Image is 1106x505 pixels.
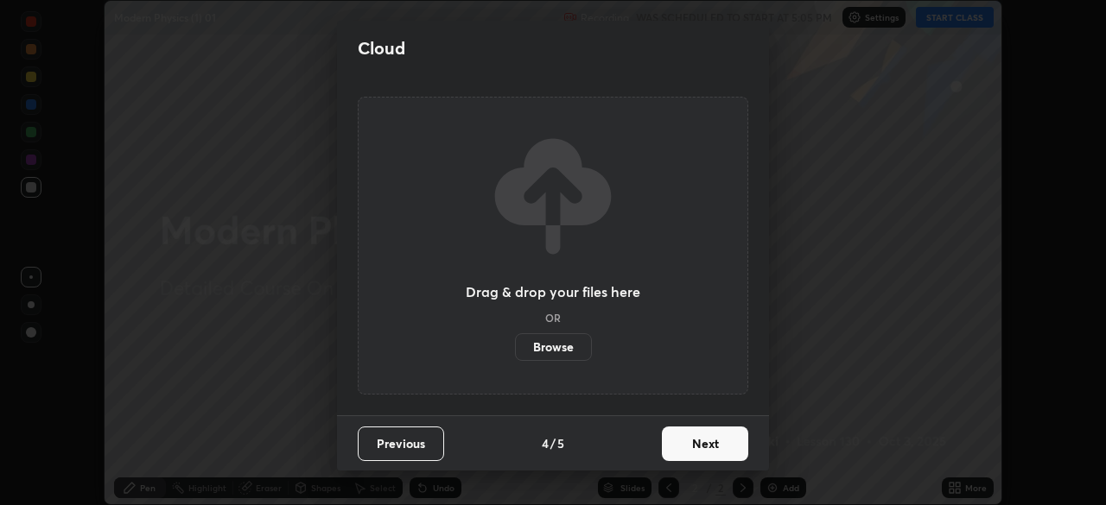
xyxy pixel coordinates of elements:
[550,434,556,452] h4: /
[662,426,748,461] button: Next
[466,285,640,299] h3: Drag & drop your files here
[542,434,549,452] h4: 4
[545,312,561,323] h5: OR
[358,37,405,60] h2: Cloud
[557,434,564,452] h4: 5
[358,426,444,461] button: Previous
